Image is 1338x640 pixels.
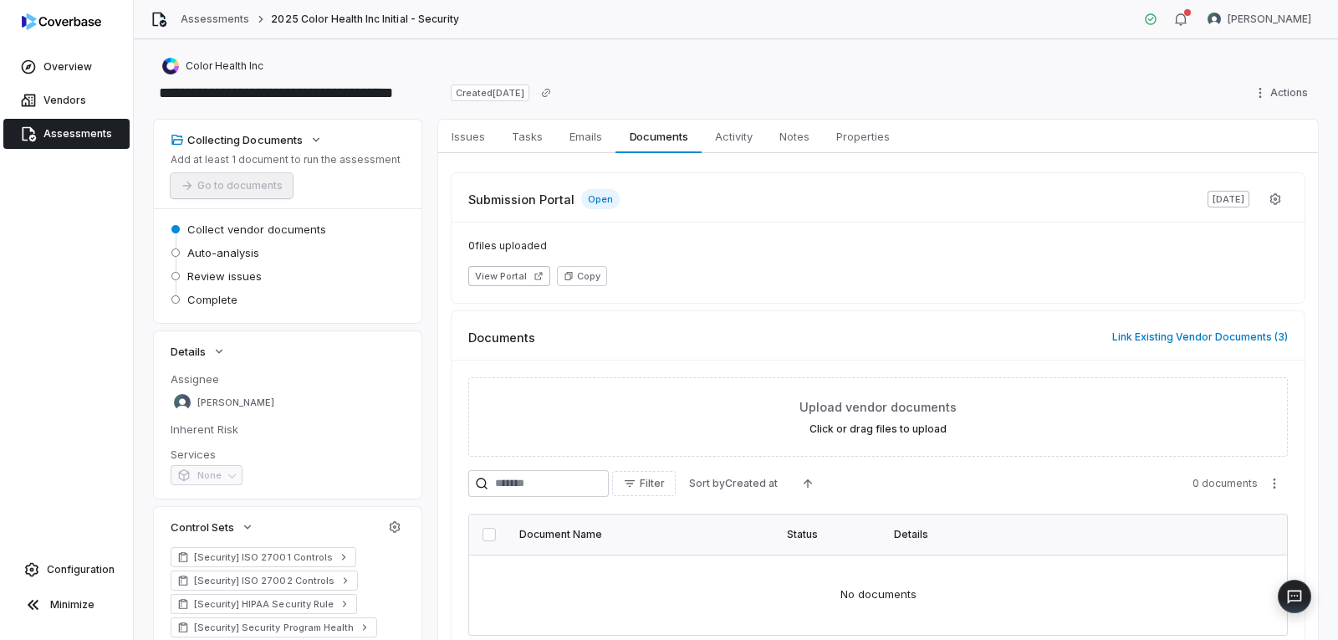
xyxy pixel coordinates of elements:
span: [Security] ISO 27001 Controls [194,550,333,564]
span: [DATE] [1208,191,1249,207]
span: 0 files uploaded [468,239,1288,253]
span: Issues [445,125,492,147]
button: More actions [1261,471,1288,496]
span: [Security] Security Program Health [194,621,354,634]
div: Details [894,528,1237,541]
span: Minimize [50,598,94,612]
span: Open [581,189,620,209]
span: Emails [563,125,609,147]
span: Documents [623,125,695,147]
span: [PERSON_NAME] [197,397,274,409]
button: Collecting Documents [166,125,328,155]
dt: Assignee [171,371,405,387]
button: Sort byCreated at [679,471,788,496]
button: Ascending [791,471,825,496]
button: Link Existing Vendor Documents (3) [1107,320,1293,355]
span: 0 documents [1192,477,1258,490]
span: Complete [187,292,237,307]
dt: Inherent Risk [171,422,405,437]
a: Vendors [3,85,130,115]
span: Control Sets [171,520,234,535]
span: Assessments [43,127,112,141]
span: Auto-analysis [187,245,259,260]
button: View Portal [468,266,550,286]
span: Details [171,344,206,359]
span: Filter [640,477,665,490]
span: Properties [830,125,896,147]
span: Color Health Inc [186,59,263,73]
div: Document Name [519,528,767,541]
img: Arun Muthu avatar [1208,13,1221,26]
span: Vendors [43,94,86,107]
button: Minimize [7,588,126,622]
span: Documents [468,329,535,346]
button: Actions [1249,80,1318,105]
a: [Security] HIPAA Security Rule [171,594,357,614]
label: Click or drag files to upload [809,422,947,436]
span: [Security] HIPAA Security Rule [194,597,334,611]
button: Arun Muthu avatar[PERSON_NAME] [1198,7,1321,32]
span: Activity [708,125,759,147]
span: Submission Portal [468,191,575,208]
a: Assessments [181,13,249,26]
dt: Services [171,447,405,462]
span: Tasks [505,125,549,147]
span: Configuration [47,563,115,576]
button: Details [166,336,231,366]
button: Copy link [531,78,561,108]
a: [Security] ISO 27002 Controls [171,571,358,591]
span: [Security] ISO 27002 Controls [194,574,334,587]
a: Overview [3,52,130,82]
span: Review issues [187,269,262,284]
span: Notes [773,125,816,147]
span: Created [DATE] [451,84,529,101]
a: Assessments [3,119,130,149]
span: Upload vendor documents [799,398,957,416]
svg: Ascending [801,477,815,490]
div: Status [787,528,874,541]
a: [Security] ISO 27001 Controls [171,547,356,567]
span: Overview [43,60,92,74]
a: [Security] Security Program Health [171,617,377,637]
button: Filter [612,471,676,496]
span: 2025 Color Health Inc Initial - Security [271,13,459,26]
a: Configuration [7,555,126,585]
button: https://color.com/Color Health Inc [157,51,268,81]
span: Collect vendor documents [187,222,326,237]
div: Collecting Documents [171,132,303,147]
p: Add at least 1 document to run the assessment [171,153,401,166]
button: Copy [557,266,607,286]
img: Arun Muthu avatar [174,394,191,411]
td: No documents [469,555,1287,635]
img: logo-D7KZi-bG.svg [22,13,101,30]
span: [PERSON_NAME] [1228,13,1311,26]
button: Control Sets [166,512,259,542]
